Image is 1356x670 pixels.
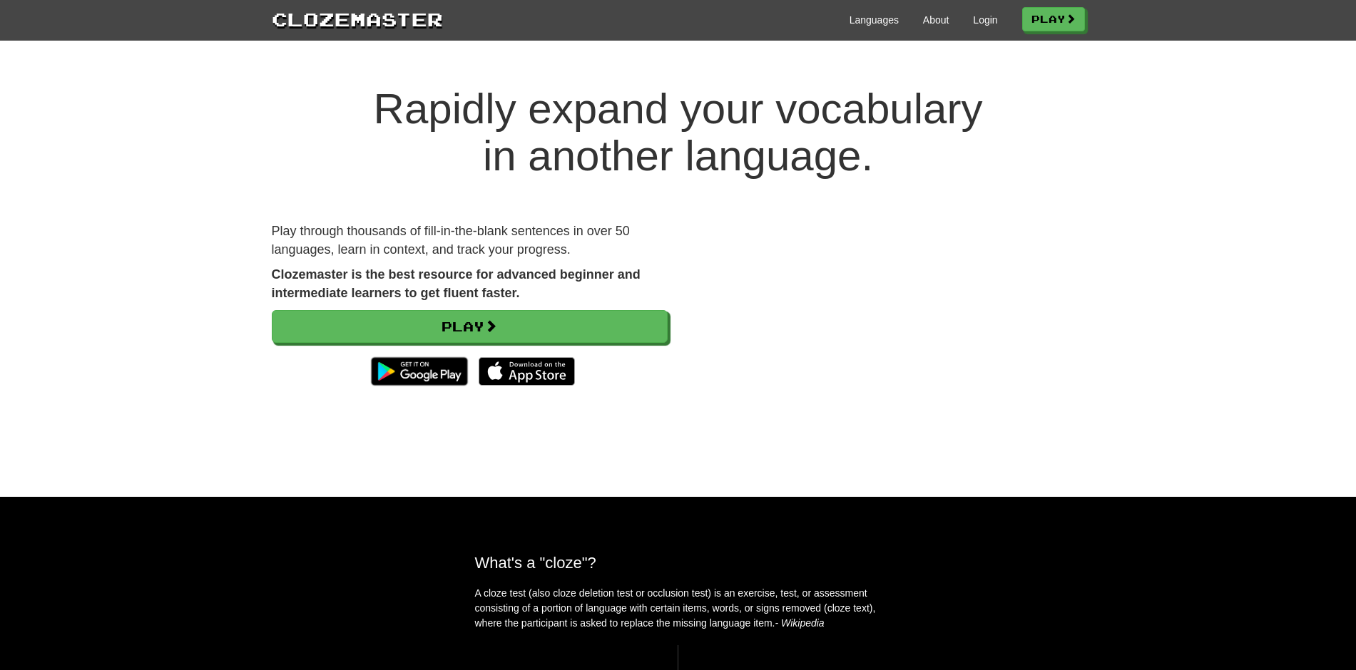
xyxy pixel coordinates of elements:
a: Play [272,310,668,343]
a: Login [973,13,997,27]
a: Languages [850,13,899,27]
p: A cloze test (also cloze deletion test or occlusion test) is an exercise, test, or assessment con... [475,586,882,631]
a: Play [1022,7,1085,31]
img: Download_on_the_App_Store_Badge_US-UK_135x40-25178aeef6eb6b83b96f5f2d004eda3bffbb37122de64afbaef7... [479,357,575,386]
img: Get it on Google Play [364,350,474,393]
h2: What's a "cloze"? [475,554,882,572]
em: - Wikipedia [775,617,825,629]
strong: Clozemaster is the best resource for advanced beginner and intermediate learners to get fluent fa... [272,267,641,300]
a: About [923,13,949,27]
a: Clozemaster [272,6,443,32]
p: Play through thousands of fill-in-the-blank sentences in over 50 languages, learn in context, and... [272,222,668,259]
